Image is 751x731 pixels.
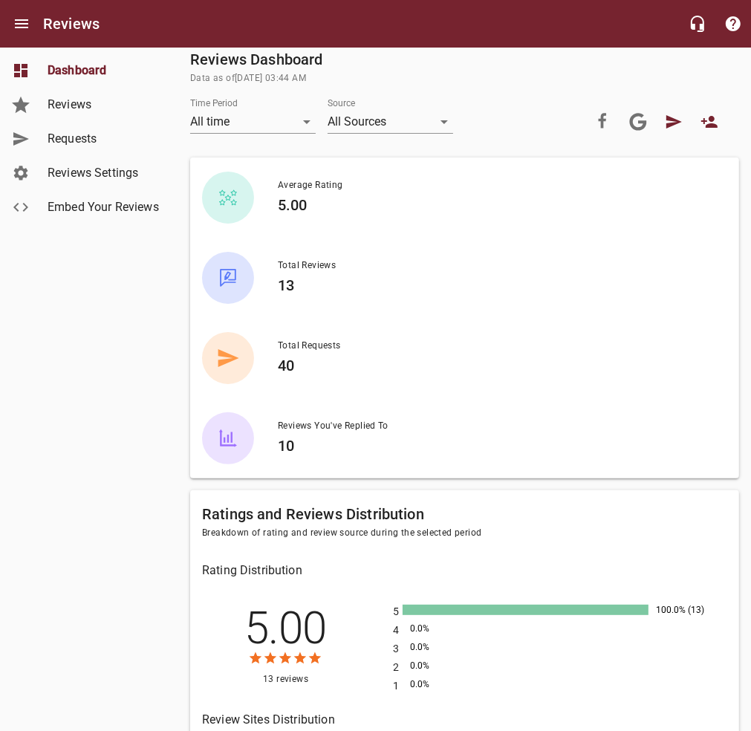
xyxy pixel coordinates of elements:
[202,709,727,730] h6: Review Sites Distribution
[190,48,739,71] h6: Reviews Dashboard
[4,6,39,42] button: Open drawer
[715,6,751,42] button: Support Portal
[48,164,160,182] span: Reviews Settings
[680,6,715,42] button: Live Chat
[328,110,453,134] div: All Sources
[393,641,403,657] p: 3
[278,354,715,377] h6: 40
[190,99,238,108] label: Time Period
[202,502,727,526] h6: Ratings and Reviews Distribution
[406,623,477,634] div: 0.0%
[393,660,403,675] p: 2
[393,604,403,620] p: 5
[190,110,316,134] div: All time
[202,560,727,581] h6: Rating Distribution
[190,71,739,86] span: Data as of [DATE] 03:44 AM
[48,96,160,114] span: Reviews
[206,606,365,651] h2: 5.00
[202,672,369,687] span: 13 reviews
[278,273,715,297] h6: 13
[692,104,727,140] a: New User
[393,623,403,638] p: 4
[406,660,477,671] div: 0.0%
[202,526,727,541] span: Breakdown of rating and review source during the selected period
[48,130,160,148] span: Requests
[48,62,160,79] span: Dashboard
[393,678,403,694] p: 1
[278,193,715,217] h6: 5.00
[278,419,715,434] span: Reviews You've Replied To
[620,104,656,140] a: Connect your Google account
[328,99,355,108] label: Source
[406,679,477,689] div: 0.0%
[278,178,715,193] span: Average Rating
[278,434,715,458] h6: 10
[43,12,100,36] h6: Reviews
[406,642,477,652] div: 0.0%
[278,339,715,354] span: Total Requests
[585,104,620,140] a: Connect your Facebook account
[278,259,715,273] span: Total Reviews
[48,198,160,216] span: Embed Your Reviews
[652,605,723,615] div: 100.0% (13)
[656,104,692,140] a: Request Review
